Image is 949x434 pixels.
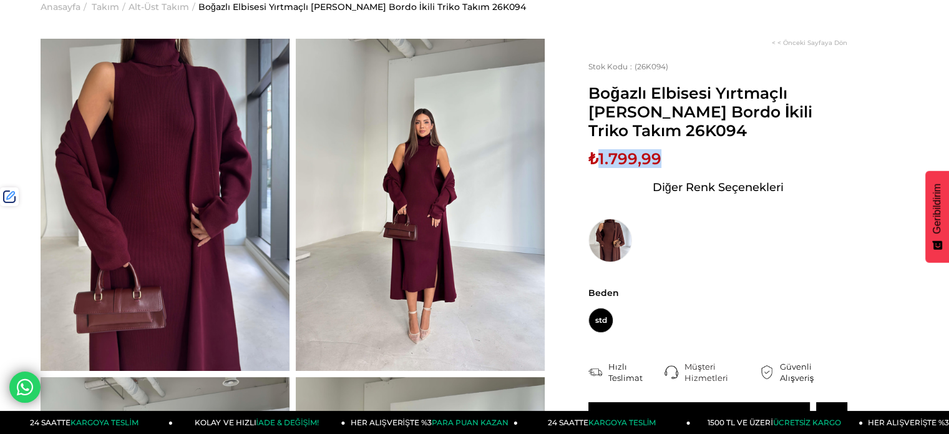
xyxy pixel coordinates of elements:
[773,418,841,427] span: ÜCRETSİZ KARGO
[173,411,346,434] a: KOLAY VE HIZLIİADE & DEĞİŞİM!
[588,62,635,71] span: Stok Kodu
[772,39,847,47] a: < < Önceki Sayfaya Dön
[684,361,760,383] div: Müşteri Hizmetleri
[518,411,691,434] a: 24 SAATTEKARGOYA TESLİM
[256,418,318,427] span: İADE & DEĞİŞİM!
[608,361,664,383] div: Hızlı Teslimat
[588,84,847,140] span: Boğazlı Elbisesi Yırtmaçlı [PERSON_NAME] Bordo İkili Triko Takım 26K094
[653,177,784,197] span: Diğer Renk Seçenekleri
[432,418,509,427] span: PARA PUAN KAZAN
[1,411,173,434] a: 24 SAATTEKARGOYA TESLİM
[780,361,847,383] div: Güvenli Alışveriş
[588,308,613,333] span: std
[760,365,774,379] img: security.png
[588,365,602,379] img: shipping.png
[588,287,847,298] span: Beden
[925,171,949,263] button: Geribildirim - Show survey
[588,62,668,71] span: (26K094)
[41,39,290,371] img: Heldo triko takım 26K094
[691,411,864,434] a: 1500 TL VE ÜZERİÜCRETSİZ KARGO
[588,219,632,262] img: Boğazlı Elbisesi Yırtmaçlı Heldo Kadın Kahve İkili Triko Takım 26K094
[588,418,656,427] span: KARGOYA TESLİM
[346,411,518,434] a: HER ALIŞVERİŞTE %3PARA PUAN KAZAN
[71,418,138,427] span: KARGOYA TESLİM
[932,184,943,234] span: Geribildirim
[588,149,661,168] span: ₺1.799,99
[664,365,678,379] img: call-center.png
[296,39,545,371] img: Heldo triko takım 26K094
